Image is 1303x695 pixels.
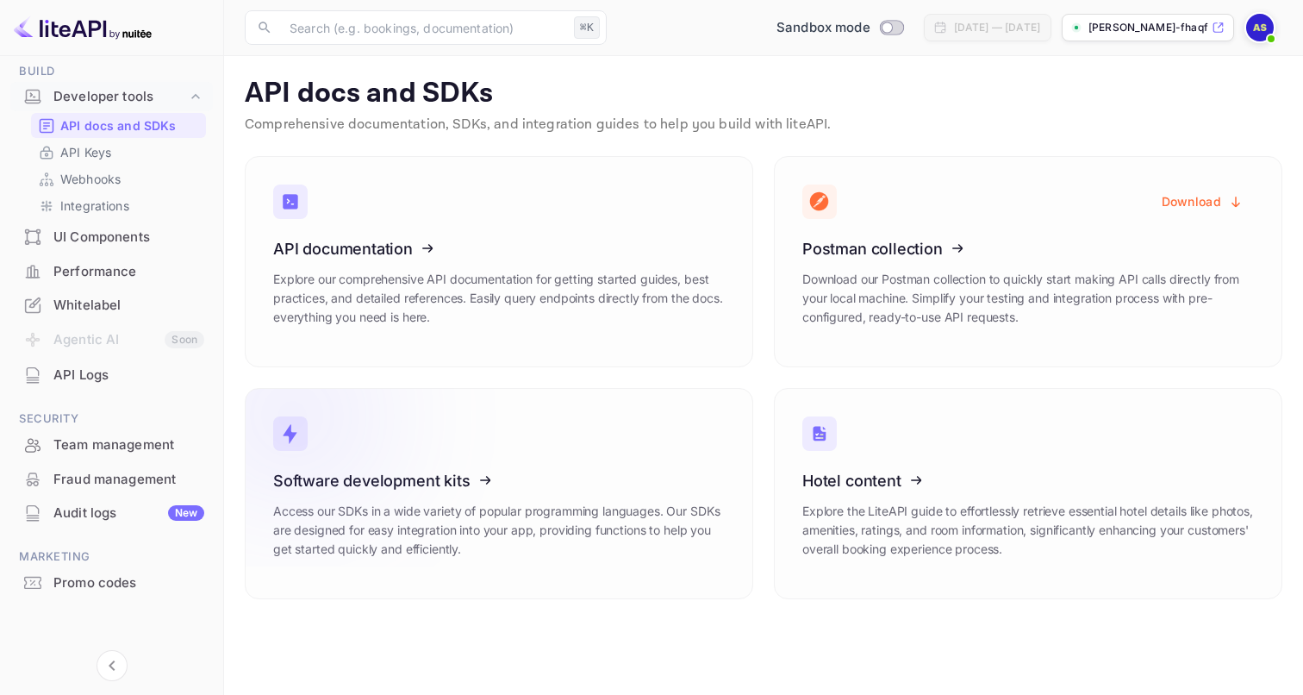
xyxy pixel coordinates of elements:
span: Marketing [10,548,213,567]
div: Switch to Production mode [770,18,910,38]
div: API Logs [10,359,213,392]
div: Fraud management [53,470,204,490]
a: Performance [10,255,213,287]
a: Fraud management [10,463,213,495]
h3: Hotel content [802,472,1254,490]
div: API Keys [31,140,206,165]
input: Search (e.g. bookings, documentation) [279,10,567,45]
a: Software development kitsAccess our SDKs in a wide variety of popular programming languages. Our ... [245,388,753,599]
a: API documentationExplore our comprehensive API documentation for getting started guides, best pra... [245,156,753,367]
img: LiteAPI logo [14,14,152,41]
p: Download our Postman collection to quickly start making API calls directly from your local machin... [802,270,1254,327]
p: Comprehensive documentation, SDKs, and integration guides to help you build with liteAPI. [245,115,1282,135]
p: API Keys [60,143,111,161]
div: UI Components [53,228,204,247]
a: Promo codes [10,567,213,598]
a: UI Components [10,221,213,253]
p: API docs and SDKs [60,116,177,135]
div: Audit logs [53,504,204,523]
span: Security [10,410,213,429]
div: Whitelabel [10,289,213,322]
div: Promo codes [10,567,213,600]
div: API Logs [53,366,204,385]
a: API Keys [38,143,199,161]
img: Ajay Singh [1246,14,1274,41]
div: Fraud management [10,463,213,497]
p: Explore the LiteAPI guide to effortlessly retrieve essential hotel details like photos, amenities... [802,502,1254,559]
div: Promo codes [53,573,204,593]
div: Performance [53,262,204,282]
a: Whitelabel [10,289,213,321]
div: Performance [10,255,213,289]
button: Download [1151,185,1254,218]
div: Whitelabel [53,296,204,316]
a: Hotel contentExplore the LiteAPI guide to effortlessly retrieve essential hotel details like phot... [774,388,1282,599]
span: Sandbox mode [776,18,870,38]
p: [PERSON_NAME]-fhaqf.[PERSON_NAME]... [1088,20,1208,35]
a: API Logs [10,359,213,391]
a: Integrations [38,197,199,215]
p: Explore our comprehensive API documentation for getting started guides, best practices, and detai... [273,270,725,327]
div: [DATE] — [DATE] [954,20,1040,35]
div: New [168,505,204,521]
a: Audit logsNew [10,497,213,529]
div: API docs and SDKs [31,113,206,138]
a: API docs and SDKs [38,116,199,135]
div: ⌘K [574,16,600,39]
span: Build [10,62,213,81]
p: Integrations [60,197,129,215]
div: Integrations [31,193,206,218]
div: Developer tools [53,87,187,107]
div: Developer tools [10,82,213,112]
h3: API documentation [273,240,725,258]
div: Audit logsNew [10,497,213,530]
div: Webhooks [31,166,206,191]
h3: Postman collection [802,240,1254,258]
p: Webhooks [60,170,121,188]
button: Collapse navigation [97,650,128,681]
a: Team management [10,429,213,460]
div: Team management [10,429,213,462]
div: UI Components [10,221,213,254]
p: API docs and SDKs [245,77,1282,111]
a: Webhooks [38,170,199,188]
div: Team management [53,435,204,455]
